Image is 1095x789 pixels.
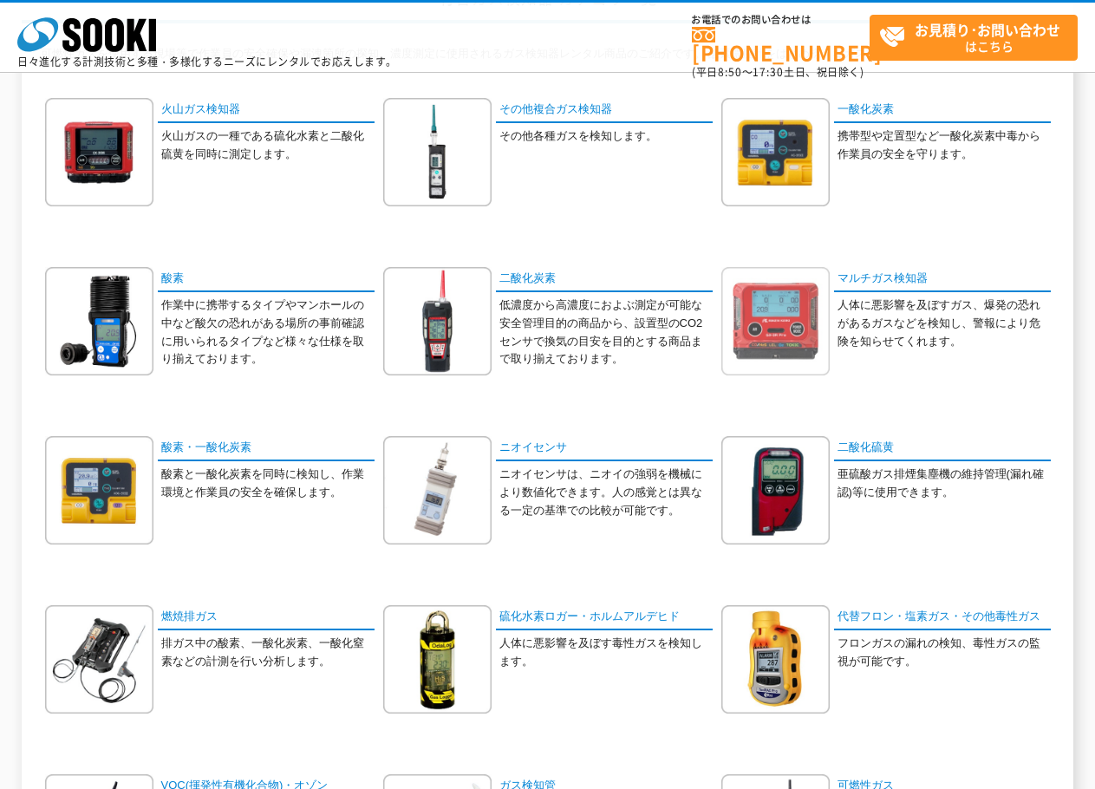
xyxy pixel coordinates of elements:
a: マルチガス検知器 [834,267,1051,292]
img: 酸素 [45,267,153,375]
p: 作業中に携帯するタイプやマンホールの中など酸欠の恐れがある場所の事前確認に用いられるタイプなど様々な仕様を取り揃えております。 [161,297,375,368]
p: フロンガスの漏れの検知、毒性ガスの監視が可能です。 [838,635,1051,671]
a: [PHONE_NUMBER] [692,27,870,62]
a: 二酸化硫黄 [834,436,1051,461]
a: 二酸化炭素 [496,267,713,292]
a: 代替フロン・塩素ガス・その他毒性ガス [834,605,1051,630]
p: 日々進化する計測技術と多種・多様化するニーズにレンタルでお応えします。 [17,56,397,67]
a: 硫化水素ロガー・ホルムアルデヒド [496,605,713,630]
p: 人体に悪影響を及ぼすガス、爆発の恐れがあるガスなどを検知し、警報により危険を知らせてくれます。 [838,297,1051,350]
span: 17:30 [753,64,784,80]
p: 低濃度から高濃度におよぶ測定が可能な安全管理目的の商品から、設置型のCO2センサで換気の目安を目的とする商品まで取り揃えております。 [499,297,713,368]
p: 排ガス中の酸素、一酸化炭素、一酸化窒素などの計測を行い分析します。 [161,635,375,671]
p: 人体に悪影響を及ぼす毒性ガスを検知します。 [499,635,713,671]
img: 硫化水素ロガー・ホルムアルデヒド [383,605,492,714]
img: ニオイセンサ [383,436,492,544]
p: 酸素と一酸化炭素を同時に検知し、作業環境と作業員の安全を確保します。 [161,466,375,502]
p: 携帯型や定置型など一酸化炭素中毒から作業員の安全を守ります。 [838,127,1051,164]
strong: お見積り･お問い合わせ [915,19,1060,40]
img: 燃焼排ガス [45,605,153,714]
a: ニオイセンサ [496,436,713,461]
a: お見積り･お問い合わせはこちら [870,15,1078,61]
a: 一酸化炭素 [834,98,1051,123]
p: その他各種ガスを検知します。 [499,127,713,146]
a: 火山ガス検知器 [158,98,375,123]
a: 酸素 [158,267,375,292]
img: 代替フロン・塩素ガス・その他毒性ガス [721,605,830,714]
img: 一酸化炭素 [721,98,830,206]
a: 酸素・一酸化炭素 [158,436,375,461]
img: 二酸化硫黄 [721,436,830,544]
img: 火山ガス検知器 [45,98,153,206]
span: お電話でのお問い合わせは [692,15,870,25]
img: 二酸化炭素 [383,267,492,375]
p: 亜硫酸ガス排煙集塵機の維持管理(漏れ確認)等に使用できます。 [838,466,1051,502]
span: 8:50 [718,64,742,80]
a: 燃焼排ガス [158,605,375,630]
p: 火山ガスの一種である硫化水素と二酸化硫黄を同時に測定します。 [161,127,375,164]
a: その他複合ガス検知器 [496,98,713,123]
span: (平日 ～ 土日、祝日除く) [692,64,864,80]
img: マルチガス検知器 [721,267,830,375]
span: はこちら [879,16,1077,59]
p: ニオイセンサは、ニオイの強弱を機械により数値化できます。人の感覚とは異なる一定の基準での比較が可能です。 [499,466,713,519]
img: その他複合ガス検知器 [383,98,492,206]
img: 酸素・一酸化炭素 [45,436,153,544]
